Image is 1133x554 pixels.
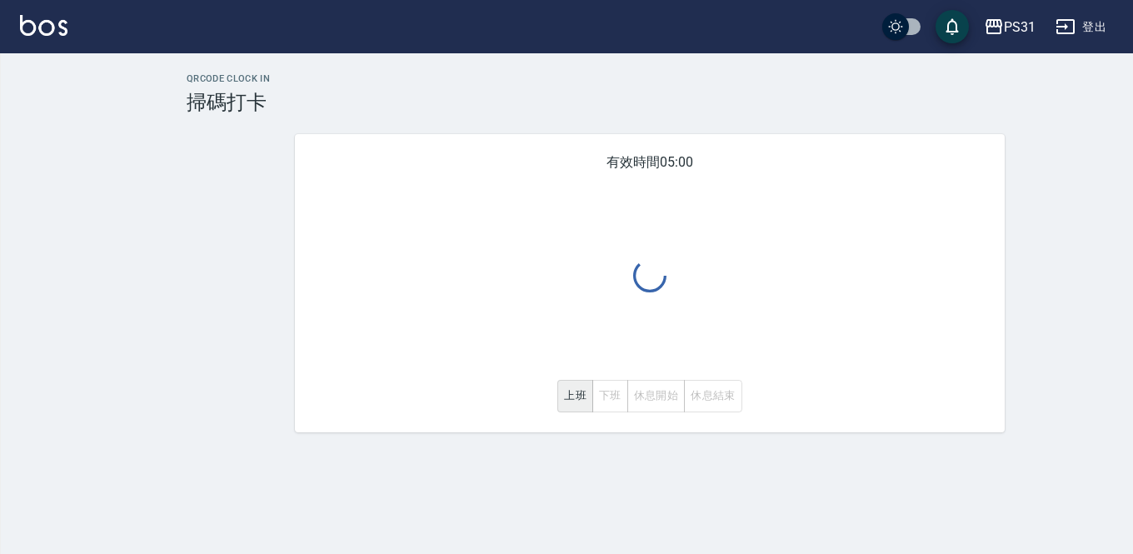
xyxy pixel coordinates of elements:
[187,91,1113,114] h3: 掃碼打卡
[936,10,969,43] button: save
[977,10,1042,44] button: PS31
[1004,17,1036,37] div: PS31
[20,15,67,36] img: Logo
[295,134,1005,432] div: 有效時間 05:00
[1049,12,1113,42] button: 登出
[187,73,1113,84] h2: QRcode Clock In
